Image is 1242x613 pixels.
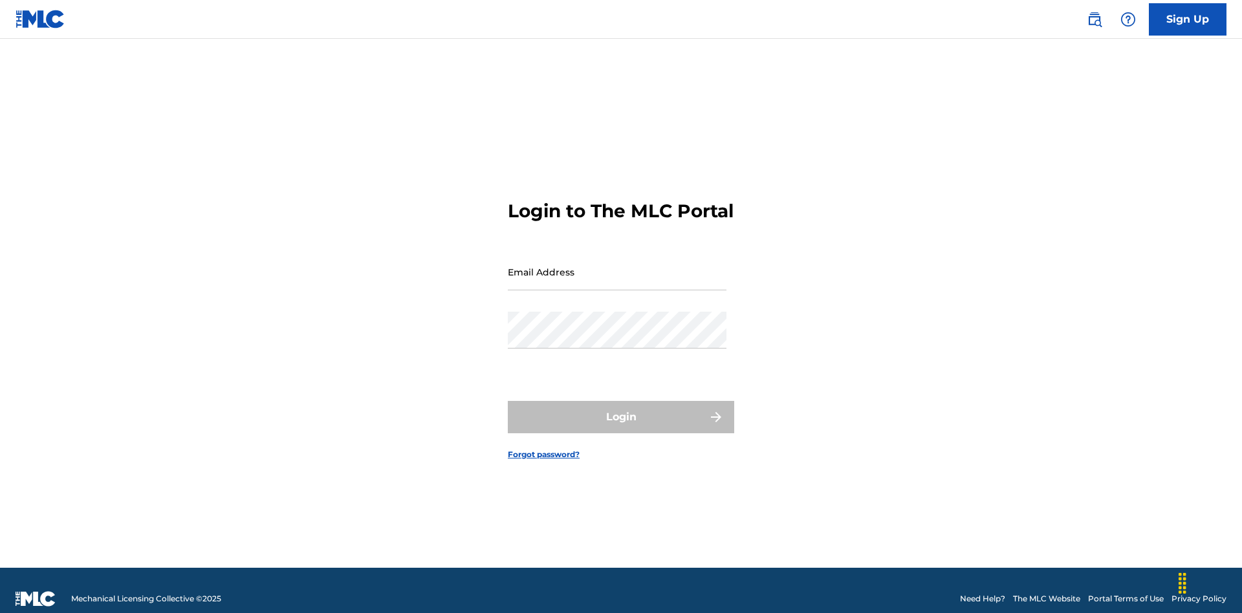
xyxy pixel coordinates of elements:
img: search [1087,12,1102,27]
a: Public Search [1082,6,1107,32]
iframe: Chat Widget [1177,551,1242,613]
img: MLC Logo [16,10,65,28]
a: Forgot password? [508,449,580,460]
a: Portal Terms of Use [1088,593,1164,605]
span: Mechanical Licensing Collective © 2025 [71,593,221,605]
a: Privacy Policy [1171,593,1226,605]
div: Help [1115,6,1141,32]
h3: Login to The MLC Portal [508,200,734,222]
img: help [1120,12,1136,27]
a: The MLC Website [1013,593,1080,605]
a: Sign Up [1149,3,1226,36]
a: Need Help? [960,593,1005,605]
div: Drag [1172,564,1193,603]
img: logo [16,591,56,607]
